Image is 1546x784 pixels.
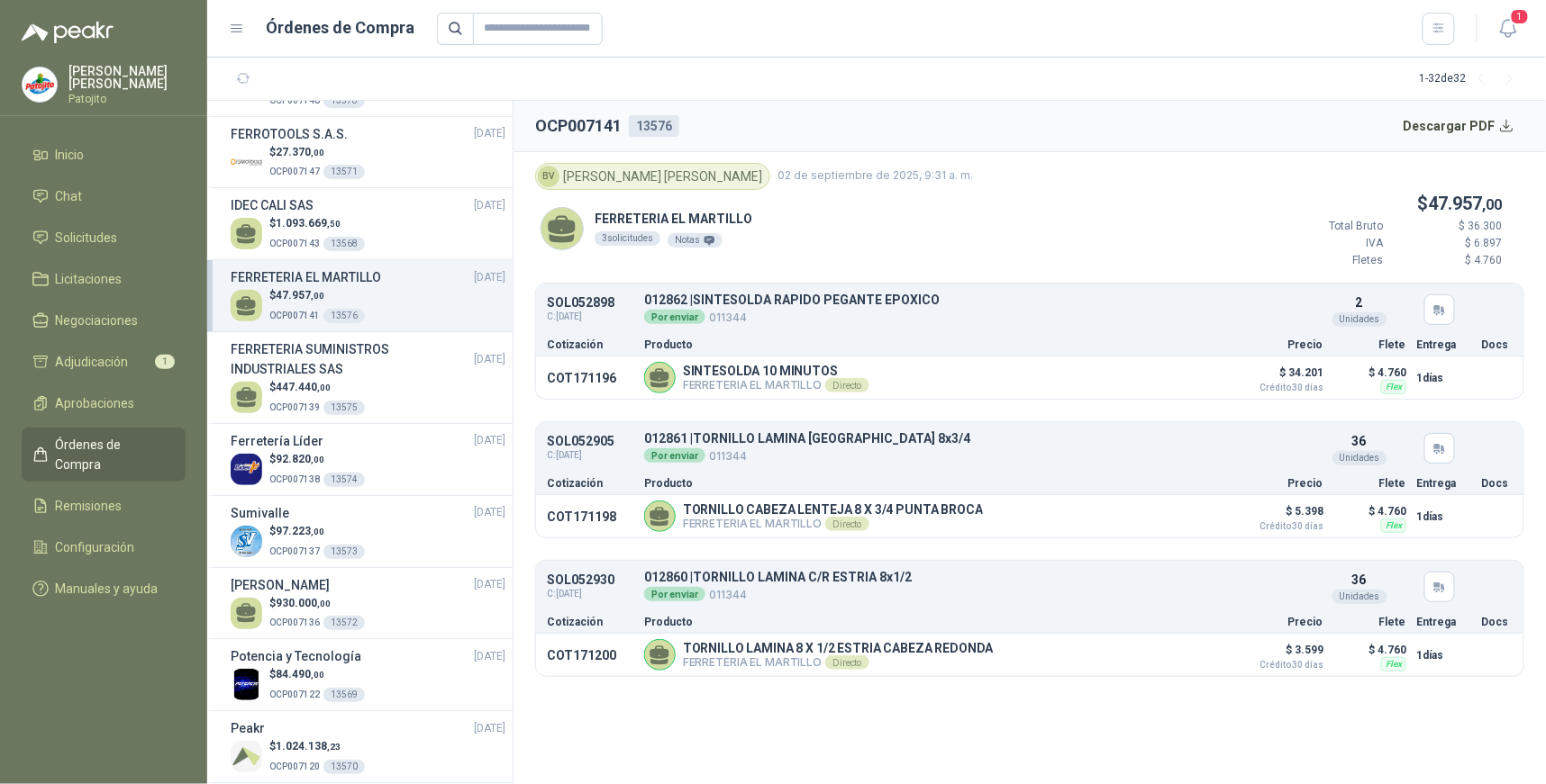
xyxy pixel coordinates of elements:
span: 447.440 [276,381,331,393]
a: Potencia y Tecnología[DATE] Company Logo$84.490,00OCP00712213569 [231,646,505,703]
span: Inicio [56,145,85,165]
span: Manuales y ayuda [56,579,159,599]
span: [DATE] [474,269,505,286]
p: Flete [1334,617,1406,627]
span: ,00 [317,599,331,608]
span: Remisiones [56,496,123,516]
div: Flex [1381,657,1406,671]
img: Company Logo [231,526,262,557]
p: Precio [1233,617,1323,627]
p: Entrega [1417,339,1471,350]
span: C: [DATE] [547,448,614,463]
p: SOL052905 [547,435,614,448]
span: ,00 [1483,196,1503,213]
span: 1 [1510,8,1530,25]
span: Chat [56,186,83,206]
p: Cotización [547,478,633,489]
span: ,00 [311,527,324,536]
p: $ 4.760 [1334,362,1406,383]
a: FERRETERIA EL MARTILLO[DATE] $47.957,00OCP00714113576 [231,267,505,324]
div: 13578 [323,94,365,108]
a: FERRETERIA SUMINISTROS INDUSTRIALES SAS[DATE] $447.440,00OCP00713913575 [231,339,505,416]
p: [PERSON_NAME] [PERSON_NAME] [68,65,186,90]
p: Cotización [547,617,633,627]
p: IVA [1276,235,1384,252]
a: Licitaciones [22,262,186,296]
h3: [PERSON_NAME] [231,575,330,595]
p: 36 [1352,431,1367,451]
div: Directo [825,655,868,670]
span: OCP007148 [269,95,320,105]
span: 1 [155,355,175,369]
span: Crédito 30 días [1233,383,1323,392]
p: $ [269,287,365,304]
span: 47.957 [1429,193,1503,214]
a: Ferretería Líder[DATE] Company Logo$92.820,00OCP00713813574 [231,431,505,488]
div: 13572 [323,616,365,630]
p: 1 días [1417,506,1471,527]
h2: OCP007141 [535,113,622,139]
p: FERRETERIA EL MARTILLO [595,209,752,229]
span: Órdenes de Compra [56,435,168,474]
p: $ 34.201 [1233,362,1323,392]
a: Configuración [22,530,186,564]
div: 3 solicitudes [595,231,660,246]
p: 011344 [644,446,970,465]
p: $ [1276,190,1503,218]
div: 13574 [323,473,365,487]
p: 012860 | TORNILLO LAMINA C/R ESTRIA 8x1/2 [644,571,912,584]
a: Chat [22,179,186,213]
h3: FERRETERIA SUMINISTROS INDUSTRIALES SAS [231,339,474,379]
p: 012861 | TORNILLO LAMINA [GEOGRAPHIC_DATA] 8x3/4 [644,432,970,446]
span: C: [DATE] [547,587,614,601]
span: OCP007120 [269,761,320,771]
div: [PERSON_NAME] [PERSON_NAME] [535,163,770,190]
span: [DATE] [474,720,505,737]
span: 930.000 [276,597,331,609]
p: Precio [1233,478,1323,489]
a: Órdenes de Compra [22,428,186,482]
span: Adjudicación [56,352,129,372]
a: Negociaciones [22,303,186,338]
p: FERRETERIA EL MARTILLO [683,378,869,392]
img: Company Logo [231,454,262,485]
a: Remisiones [22,489,186,523]
p: 1 días [1417,644,1471,666]
span: OCP007147 [269,167,320,176]
p: Docs [1482,617,1513,627]
h1: Órdenes de Compra [267,15,415,41]
span: OCP007136 [269,617,320,627]
p: Producto [644,478,1223,489]
div: 1 - 32 de 32 [1420,65,1524,94]
div: Directo [825,378,868,392]
p: $ 36.300 [1395,218,1503,235]
p: Fletes [1276,252,1384,269]
span: OCP007138 [269,474,320,484]
span: 02 de septiembre de 2025, 9:31 a. m. [778,167,973,185]
div: 13573 [323,545,365,559]
span: Solicitudes [56,228,118,248]
span: Crédito 30 días [1233,522,1323,531]
p: COT171198 [547,509,633,524]
div: Por enviar [644,587,705,601]
span: ,50 [327,219,341,229]
div: Unidades [1332,451,1387,465]
p: $ [269,451,365,468]
span: 97.223 [276,525,324,537]
p: Flete [1334,478,1406,489]
p: SOL052898 [547,296,614,310]
p: $ 4.760 [1334,500,1406,522]
h3: Potencia y Tecnología [231,646,361,666]
p: $ [269,215,365,232]
p: $ [269,523,365,540]
p: Precio [1233,339,1323,350]
p: $ 4.760 [1334,639,1406,661]
div: 13569 [323,688,365,702]
div: 13570 [323,760,365,774]
span: ,00 [311,455,324,464]
span: [DATE] [474,648,505,665]
p: Producto [644,617,1223,627]
div: Unidades [1332,590,1387,604]
p: $ [269,595,365,612]
h3: Peakr [231,718,265,738]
